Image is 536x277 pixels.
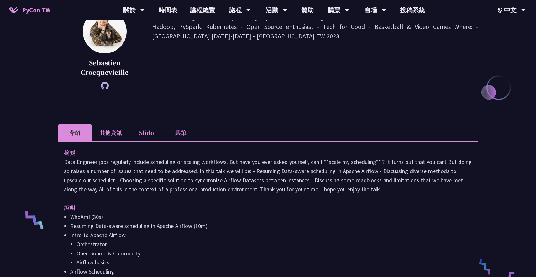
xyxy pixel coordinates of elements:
li: 共筆 [164,124,198,141]
p: Data Engineer jobs regularly include scheduling or scaling workflows. But have you ever asked you... [64,157,472,194]
li: 介紹 [58,124,92,141]
li: WhoAmI (30s) [70,212,472,221]
li: 其他資訊 [92,124,129,141]
li: Open Source & Community [76,249,472,258]
span: PyCon TW [22,5,50,15]
li: Slido [129,124,164,141]
img: Sebastien Crocquevieille [83,9,127,53]
a: PyCon TW [3,2,57,18]
p: 說明 [64,203,460,212]
li: Airflow basics [76,258,472,267]
img: Locale Icon [498,8,504,13]
li: Orchestrator [76,240,472,249]
p: Sebastien Crocquevieille [73,58,136,77]
p: 摘要 [64,148,460,157]
li: Resuming Data-aware scheduling in Apache Airflow (10m) [70,221,472,231]
li: Intro to Apache Airflow [70,231,472,267]
p: Who: - Data Engineer currently working in [GEOGRAPHIC_DATA] - French & Mexican - Speak EN, FR, ES... [152,13,478,86]
img: Home icon of PyCon TW 2025 [9,7,19,13]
